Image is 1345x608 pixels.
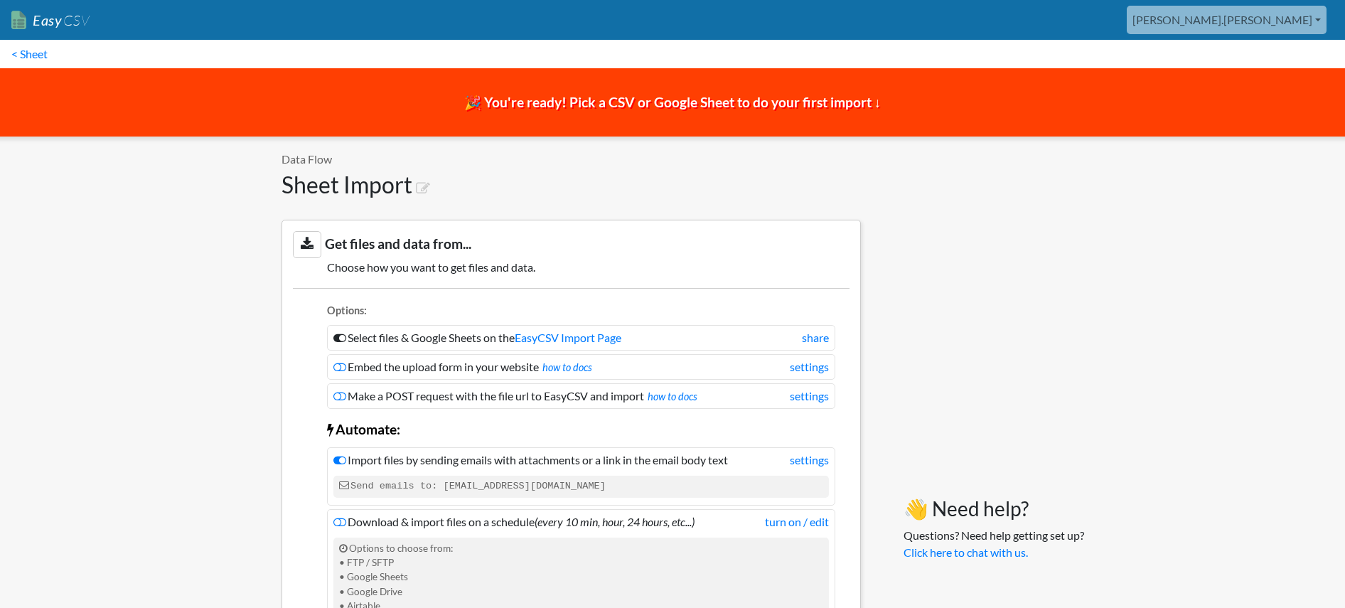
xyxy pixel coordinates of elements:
[464,94,882,110] span: 🎉 You're ready! Pick a CSV or Google Sheet to do your first import ↓
[1127,6,1327,34] a: [PERSON_NAME].[PERSON_NAME]
[904,545,1028,559] a: Click here to chat with us.
[648,390,697,402] a: how to docs
[11,6,90,35] a: EasyCSV
[802,329,829,346] a: share
[62,11,90,29] span: CSV
[333,476,829,497] code: Send emails to: [EMAIL_ADDRESS][DOMAIN_NAME]
[282,151,861,168] p: Data Flow
[790,388,829,405] a: settings
[327,303,835,322] li: Options:
[535,515,695,528] i: (every 10 min, hour, 24 hours, etc...)
[542,361,592,373] a: how to docs
[327,325,835,351] li: Select files & Google Sheets on the
[327,412,835,444] li: Automate:
[282,171,861,198] h1: Sheet Import
[327,354,835,380] li: Embed the upload form in your website
[327,383,835,409] li: Make a POST request with the file url to EasyCSV and import
[293,231,850,257] h3: Get files and data from...
[904,497,1084,521] h3: 👋 Need help?
[904,527,1084,561] p: Questions? Need help getting set up?
[515,331,621,344] a: EasyCSV Import Page
[327,447,835,505] li: Import files by sending emails with attachments or a link in the email body text
[293,260,850,274] h5: Choose how you want to get files and data.
[790,358,829,375] a: settings
[790,452,829,469] a: settings
[765,513,829,530] a: turn on / edit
